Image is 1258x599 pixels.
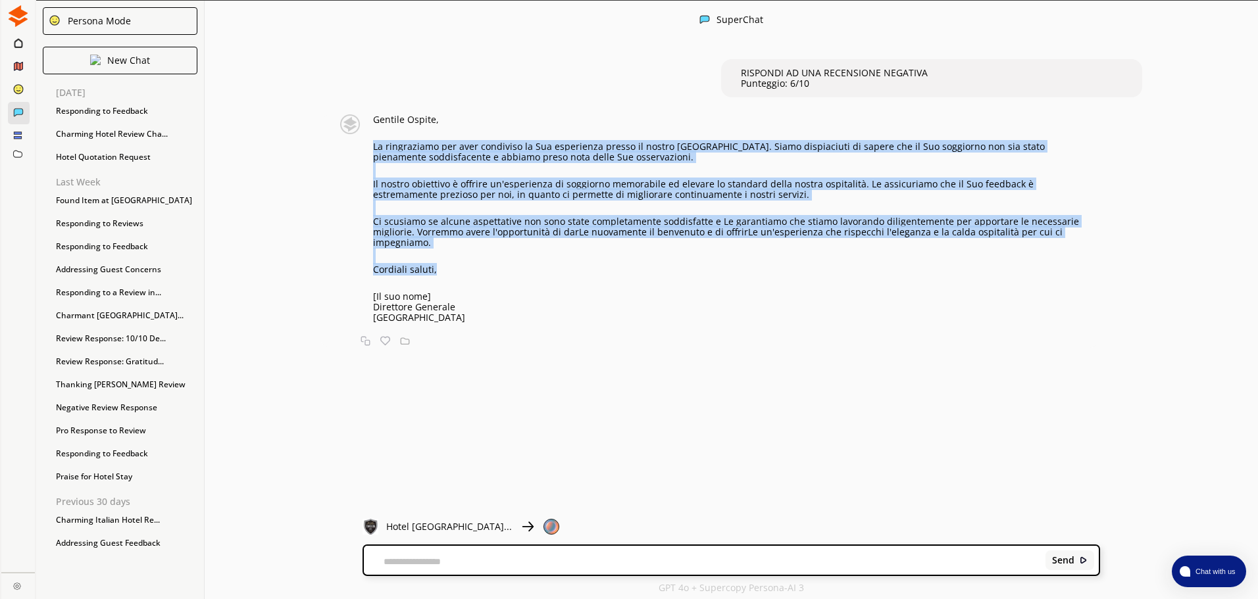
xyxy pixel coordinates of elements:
[49,214,204,233] div: Responding to Reviews
[49,533,204,553] div: Addressing Guest Feedback
[741,78,928,89] p: Punteggio: 6/10
[49,124,204,144] div: Charming Hotel Review Cha...
[717,14,763,27] div: SuperChat
[49,467,204,487] div: Praise for Hotel Stay
[56,496,204,507] p: Previous 30 days
[373,216,1100,248] p: Ci scusiamo se alcune aspettative non sono state completamente soddisfatte e Le garantiamo che st...
[400,336,410,346] img: Save
[1079,556,1088,565] img: Close
[373,302,1100,312] p: Direttore Generale
[13,582,21,590] img: Close
[49,398,204,418] div: Negative Review Response
[49,444,204,464] div: Responding to Feedback
[49,260,204,279] div: Addressing Guest Concerns
[741,68,928,78] p: RISPONDI AD UNA RECENSIONE NEGATIVA
[380,336,390,346] img: Favorite
[49,510,204,530] div: Charming Italian Hotel Re...
[520,519,536,535] img: Close
[373,114,1100,125] p: Gentile Ospite,
[56,177,204,187] p: Last Week
[659,583,804,593] p: GPT 4o + Supercopy Persona-AI 3
[386,521,512,532] p: Hotel [GEOGRAPHIC_DATA]...
[49,306,204,325] div: Charmant [GEOGRAPHIC_DATA]...
[63,16,131,26] div: Persona Mode
[49,283,204,302] div: Responding to a Review in...
[49,352,204,371] div: Review Response: Gratitud...
[49,147,204,167] div: Hotel Quotation Request
[1190,566,1238,577] span: Chat with us
[361,336,370,346] img: Copy
[543,519,559,535] img: Close
[7,5,29,27] img: Close
[49,101,204,121] div: Responding to Feedback
[56,87,204,98] p: [DATE]
[90,55,101,65] img: Close
[1,573,35,596] a: Close
[107,55,150,66] p: New Chat
[334,114,366,134] img: Close
[373,179,1100,200] p: Il nostro obiettivo è offrire un'esperienza di soggiorno memorabile ed elevare lo standard della ...
[373,291,1100,302] p: [Il suo nome]
[373,141,1100,162] p: La ringraziamo per aver condiviso la Sua esperienza presso il nostro [GEOGRAPHIC_DATA]. Siamo dis...
[49,329,204,348] div: Review Response: 10/10 De...
[699,14,710,25] img: Close
[49,237,204,256] div: Responding to Feedback
[49,191,204,210] div: Found Item at [GEOGRAPHIC_DATA]
[49,421,204,441] div: Pro Response to Review
[373,312,1100,323] p: [GEOGRAPHIC_DATA]
[363,519,378,535] img: Close
[49,556,204,576] div: Responding to Feedback
[49,375,204,395] div: Thanking [PERSON_NAME] Review
[1052,555,1074,565] b: Send
[1172,556,1246,587] button: atlas-launcher
[373,264,1100,275] p: Cordiali saluti,
[49,14,61,26] img: Close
